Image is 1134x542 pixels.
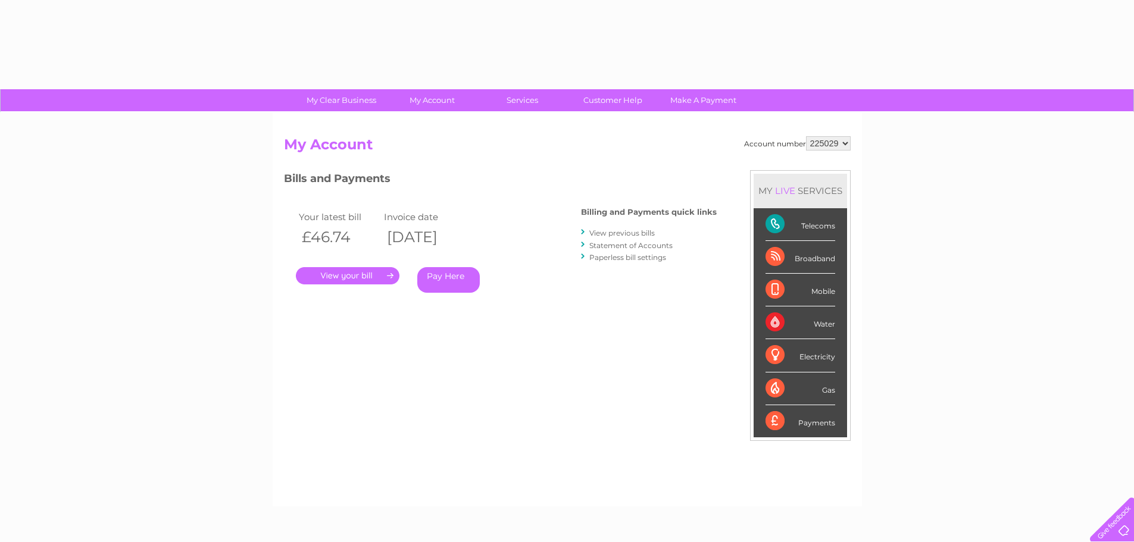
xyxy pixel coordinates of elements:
a: Statement of Accounts [589,241,673,250]
div: LIVE [773,185,798,196]
th: [DATE] [381,225,467,249]
a: . [296,267,399,284]
td: Invoice date [381,209,467,225]
th: £46.74 [296,225,382,249]
div: Account number [744,136,851,151]
a: Services [473,89,571,111]
a: My Account [383,89,481,111]
div: MY SERVICES [754,174,847,208]
h2: My Account [284,136,851,159]
div: Payments [766,405,835,437]
div: Broadband [766,241,835,274]
h3: Bills and Payments [284,170,717,191]
div: Mobile [766,274,835,306]
div: Gas [766,372,835,405]
div: Water [766,306,835,339]
div: Telecoms [766,208,835,241]
td: Your latest bill [296,209,382,225]
a: Pay Here [417,267,480,293]
a: View previous bills [589,228,655,237]
a: Make A Payment [654,89,752,111]
a: My Clear Business [292,89,391,111]
div: Electricity [766,339,835,372]
a: Customer Help [564,89,662,111]
a: Paperless bill settings [589,253,666,262]
h4: Billing and Payments quick links [581,208,717,217]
